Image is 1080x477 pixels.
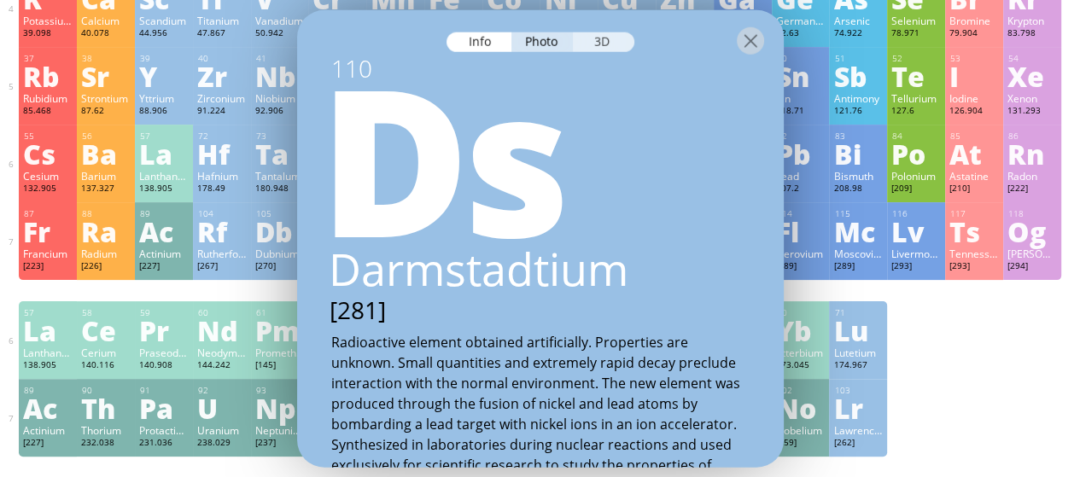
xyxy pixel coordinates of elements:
[892,131,941,142] div: 84
[1008,53,1057,64] div: 54
[949,91,999,105] div: Iodine
[573,32,634,51] div: 3D
[197,105,247,119] div: 91.224
[255,140,305,167] div: Ta
[255,14,305,27] div: Vanadium
[255,247,305,260] div: Dubnium
[777,53,826,64] div: 50
[255,359,305,373] div: [145]
[891,183,941,196] div: [209]
[256,53,305,64] div: 41
[139,317,189,344] div: Pr
[197,218,247,245] div: Rf
[139,62,189,90] div: Y
[23,437,73,451] div: [227]
[197,140,247,167] div: Hf
[833,218,883,245] div: Mc
[833,14,883,27] div: Arsenic
[81,183,131,196] div: 137.327
[891,140,941,167] div: Po
[1007,140,1057,167] div: Rn
[23,169,73,183] div: Cesium
[255,437,305,451] div: [237]
[23,62,73,90] div: Rb
[833,317,883,344] div: Lu
[949,105,999,119] div: 126.904
[949,260,999,274] div: [293]
[1007,247,1057,260] div: [PERSON_NAME]
[949,27,999,41] div: 79.904
[82,53,131,64] div: 38
[833,62,883,90] div: Sb
[833,183,883,196] div: 208.98
[24,131,73,142] div: 55
[197,317,247,344] div: Nd
[776,62,826,90] div: Sn
[197,359,247,373] div: 144.242
[81,14,131,27] div: Calcium
[949,14,999,27] div: Bromine
[776,169,826,183] div: Lead
[81,317,131,344] div: Ce
[833,91,883,105] div: Antimony
[140,131,189,142] div: 57
[255,105,305,119] div: 92.906
[1007,14,1057,27] div: Krypton
[198,53,247,64] div: 40
[24,208,73,219] div: 87
[776,423,826,437] div: Nobelium
[256,307,305,318] div: 61
[140,208,189,219] div: 89
[891,247,941,260] div: Livermorium
[197,260,247,274] div: [267]
[139,140,189,167] div: La
[1007,169,1057,183] div: Radon
[139,437,189,451] div: 231.036
[776,14,826,27] div: Germanium
[511,32,573,51] div: Photo
[950,53,999,64] div: 53
[833,27,883,41] div: 74.922
[949,169,999,183] div: Astatine
[776,91,826,105] div: Tin
[255,423,305,437] div: Neptunium
[23,91,73,105] div: Rubidium
[834,208,883,219] div: 115
[139,169,189,183] div: Lanthanum
[140,307,189,318] div: 59
[81,62,131,90] div: Sr
[256,208,305,219] div: 105
[833,359,883,373] div: 174.967
[891,218,941,245] div: Lv
[139,394,189,422] div: Pa
[891,169,941,183] div: Polonium
[23,394,73,422] div: Ac
[23,346,73,359] div: Lanthanum
[833,105,883,119] div: 121.76
[139,247,189,260] div: Actinium
[255,91,305,105] div: Niobium
[81,169,131,183] div: Barium
[23,260,73,274] div: [223]
[1008,208,1057,219] div: 118
[776,105,826,119] div: 118.71
[255,218,305,245] div: Db
[1007,260,1057,274] div: [294]
[23,183,73,196] div: 132.905
[256,385,305,396] div: 93
[197,394,247,422] div: U
[82,131,131,142] div: 56
[255,394,305,422] div: Np
[139,346,189,359] div: Praseodymium
[949,62,999,90] div: I
[833,140,883,167] div: Bi
[892,208,941,219] div: 116
[285,51,784,256] div: Ds
[140,53,189,64] div: 39
[81,140,131,167] div: Ba
[139,260,189,274] div: [227]
[1007,62,1057,90] div: Xe
[197,437,247,451] div: 238.029
[776,260,826,274] div: [289]
[949,247,999,260] div: Tennessine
